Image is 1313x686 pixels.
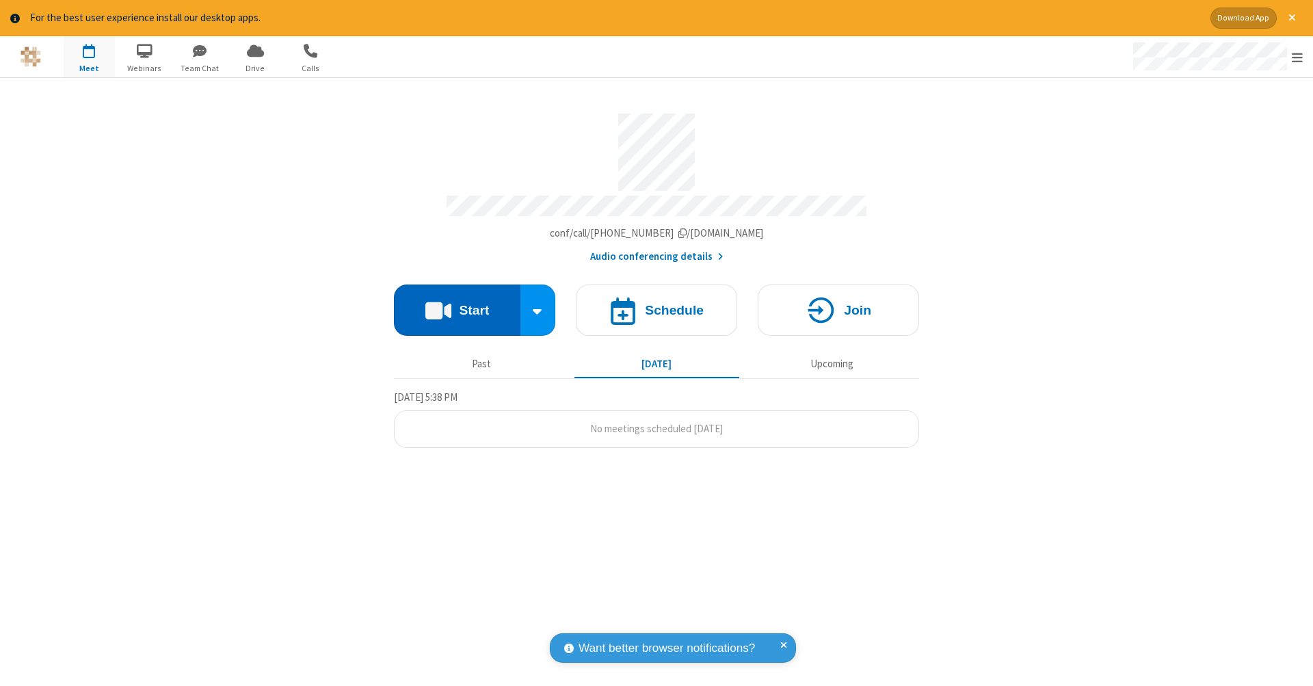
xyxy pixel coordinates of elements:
button: Audio conferencing details [590,249,724,265]
button: Upcoming [750,352,914,378]
div: Start conference options [520,285,556,336]
span: Meet [64,62,115,75]
span: Team Chat [174,62,226,75]
img: QA Selenium DO NOT DELETE OR CHANGE [21,47,41,67]
span: No meetings scheduled [DATE] [590,422,723,435]
button: [DATE] [574,352,739,378]
button: Close alert [1282,8,1303,29]
button: Logo [5,36,56,77]
h4: Start [459,304,489,317]
button: Join [758,285,919,336]
span: Copy my meeting room link [550,226,764,239]
div: For the best user experience install our desktop apps. [30,10,1200,26]
section: Account details [394,103,919,264]
div: Open menu [1120,36,1313,77]
span: [DATE] 5:38 PM [394,391,457,404]
section: Today's Meetings [394,389,919,448]
button: Download App [1210,8,1277,29]
span: Drive [230,62,281,75]
span: Want better browser notifications? [579,639,755,657]
h4: Join [844,304,871,317]
span: Calls [285,62,336,75]
button: Start [394,285,520,336]
span: Webinars [119,62,170,75]
h4: Schedule [645,304,704,317]
button: Past [399,352,564,378]
button: Copy my meeting room linkCopy my meeting room link [550,226,764,241]
button: Schedule [576,285,737,336]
